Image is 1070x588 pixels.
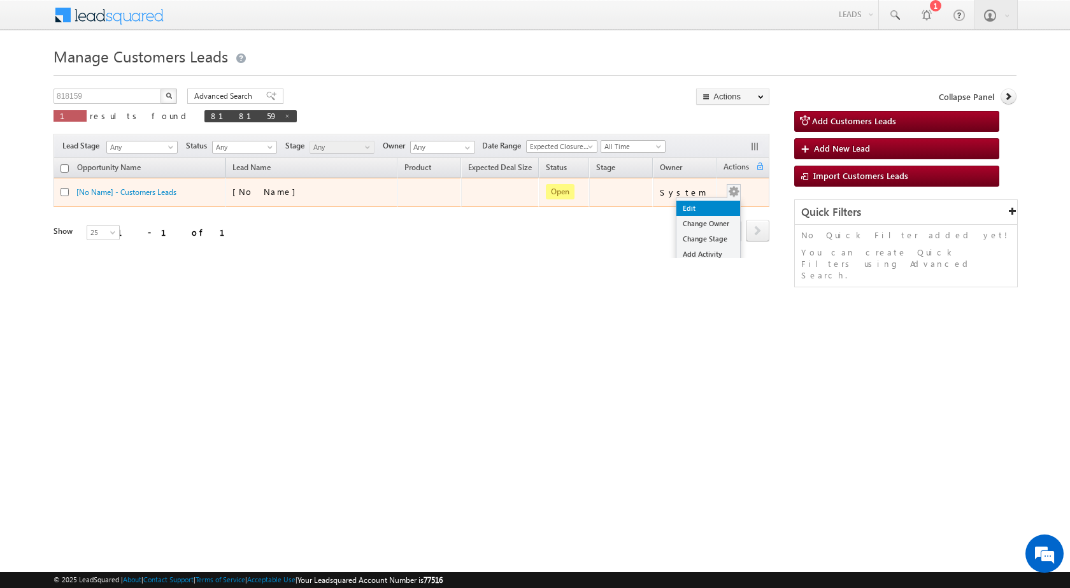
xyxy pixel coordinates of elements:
div: Quick Filters [795,200,1017,225]
span: Open [546,184,574,199]
a: All Time [601,140,666,153]
span: [No Name] [232,186,302,197]
span: 25 [87,227,121,238]
span: Expected Deal Size [468,162,532,172]
a: Stage [590,161,622,177]
a: Expected Deal Size [462,161,538,177]
a: 25 [87,225,120,240]
a: Show All Items [458,141,474,154]
p: You can create Quick Filters using Advanced Search. [801,247,1011,281]
div: Show [53,226,76,237]
input: Type to Search [410,141,475,154]
span: Any [310,141,371,153]
span: Lead Name [226,161,277,177]
a: About [123,575,141,584]
a: Add Activity [676,247,740,262]
a: Acceptable Use [247,575,296,584]
span: Owner [660,162,682,172]
span: All Time [601,141,662,152]
span: Any [213,141,273,153]
span: Any [107,141,173,153]
span: Add Customers Leads [812,115,896,126]
p: No Quick Filter added yet! [801,229,1011,241]
button: Actions [696,89,769,104]
div: System [660,187,711,198]
div: 1 - 1 of 1 [117,225,240,240]
span: Add New Lead [814,143,870,154]
a: Status [539,161,573,177]
input: Check all records [61,164,69,173]
div: Chat with us now [66,67,214,83]
span: results found [90,110,191,121]
div: Minimize live chat window [209,6,239,37]
span: Your Leadsquared Account Number is [297,575,443,585]
img: Search [166,92,172,99]
span: Lead Stage [62,140,104,152]
a: Terms of Service [196,575,245,584]
span: next [746,220,769,241]
span: 818159 [211,110,278,121]
span: Advanced Search [194,90,256,102]
span: Opportunity Name [77,162,141,172]
span: Product [404,162,431,172]
textarea: Type your message and hit 'Enter' [17,118,232,382]
span: Stage [596,162,615,172]
a: Change Owner [676,216,740,231]
a: Expected Closure Date [526,140,597,153]
a: Edit [676,201,740,216]
a: Any [106,141,178,154]
a: Opportunity Name [71,161,147,177]
a: Any [310,141,374,154]
a: next [746,221,769,241]
span: 1 [60,110,80,121]
img: d_60004797649_company_0_60004797649 [22,67,53,83]
span: © 2025 LeadSquared | | | | | [53,574,443,586]
a: Contact Support [143,575,194,584]
span: Status [186,140,212,152]
span: Expected Closure Date [527,141,593,152]
span: Import Customers Leads [813,170,908,181]
span: Actions [717,160,755,176]
span: Owner [383,140,410,152]
span: Manage Customers Leads [53,46,228,66]
a: Change Stage [676,231,740,247]
span: Stage [285,140,310,152]
em: Start Chat [173,392,231,410]
span: Date Range [482,140,526,152]
a: Any [212,141,277,154]
a: [No Name] - Customers Leads [76,187,176,197]
span: 77516 [424,575,443,585]
span: Collapse Panel [939,91,994,103]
